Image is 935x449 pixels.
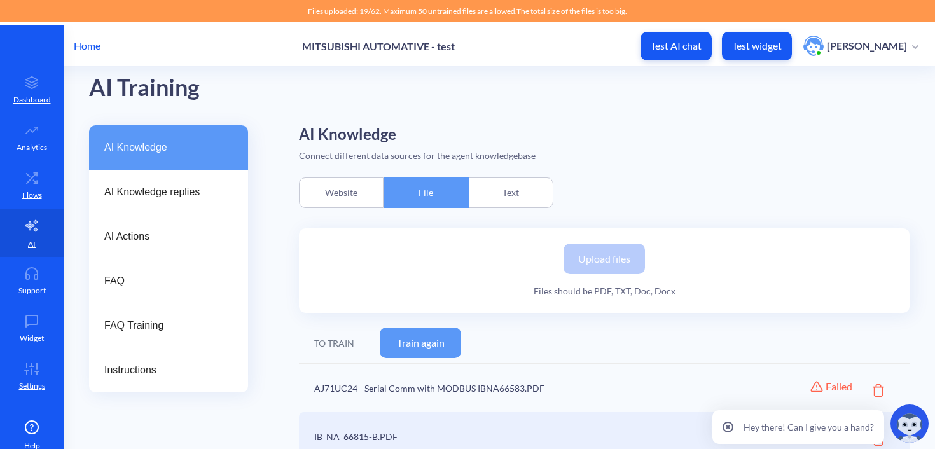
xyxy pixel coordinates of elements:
[890,404,929,443] img: copilot-icon.svg
[314,430,759,443] div: IB_NA_66815-B.PDF
[104,363,223,378] span: Instructions
[74,38,100,53] p: Home
[384,177,468,208] div: File
[89,214,248,259] a: AI Actions
[17,142,47,153] p: Analytics
[302,40,455,52] p: MITSUBISHI AUTOMATIVE - test
[299,177,384,208] div: Website
[89,70,200,106] div: AI Training
[308,6,627,16] span: Files uploaded: 19/62. Maximum 50 untrained files are allowed.The total size of the files is too ...
[22,190,42,201] p: Flows
[13,94,51,106] p: Dashboard
[469,177,553,208] div: Text
[20,333,44,344] p: Widget
[797,34,925,57] button: user photo[PERSON_NAME]
[19,380,45,392] p: Settings
[104,273,223,289] span: FAQ
[564,244,645,274] label: You can only train 50 files at once. Train the current files to proceed.
[89,303,248,348] a: FAQ Training
[722,32,792,60] button: Test widget
[104,229,223,244] span: AI Actions
[534,284,675,298] div: Files should be PDF, TXT, Doc, Docx
[28,238,36,250] p: AI
[104,318,223,333] span: FAQ Training
[314,382,759,395] div: AJ71UC24 - Serial Comm with MODBUS IBNA66583.PDF
[89,125,248,170] a: AI Knowledge
[826,379,852,394] div: Failed
[89,170,248,214] a: AI Knowledge replies
[104,184,223,200] span: AI Knowledge replies
[299,149,910,162] div: Connect different data sources for the agent knowledgebase
[803,36,824,56] img: user photo
[732,39,782,52] p: Test widget
[744,420,874,434] p: Hey there! Can I give you a hand?
[641,32,712,60] button: Test AI chat
[651,39,702,52] p: Test AI chat
[18,285,46,296] p: Support
[104,140,223,155] span: AI Knowledge
[827,39,907,53] p: [PERSON_NAME]
[314,336,354,350] div: TO TRAIN
[89,259,248,303] a: FAQ
[380,328,461,358] button: Train again
[299,125,910,144] h2: AI Knowledge
[89,348,248,392] a: Instructions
